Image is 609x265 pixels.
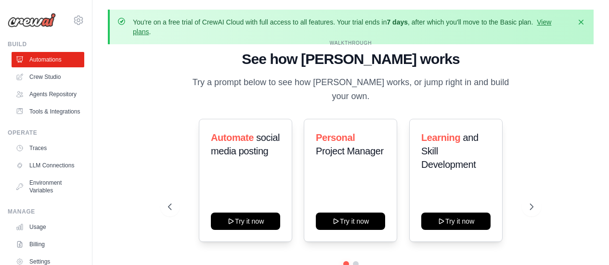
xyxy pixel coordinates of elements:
a: Tools & Integrations [12,104,84,119]
div: Manage [8,208,84,215]
span: and Skill Development [421,132,479,170]
a: Environment Variables [12,175,84,198]
button: Try it now [421,213,491,230]
span: Personal [316,132,355,143]
span: Automate [211,132,254,143]
div: Build [8,40,84,48]
span: Project Manager [316,146,384,156]
h1: See how [PERSON_NAME] works [168,50,533,68]
strong: 7 days [387,18,408,26]
a: Billing [12,237,84,252]
p: Try a prompt below to see how [PERSON_NAME] works, or jump right in and build your own. [189,76,513,104]
span: social media posting [211,132,280,156]
img: Logo [8,13,56,27]
a: Automations [12,52,84,67]
a: Crew Studio [12,69,84,85]
a: LLM Connections [12,158,84,173]
div: WALKTHROUGH [168,39,533,47]
a: Usage [12,219,84,235]
div: Operate [8,129,84,137]
button: Try it now [211,213,280,230]
span: Learning [421,132,460,143]
a: Agents Repository [12,87,84,102]
a: Traces [12,140,84,156]
p: You're on a free trial of CrewAI Cloud with full access to all features. Your trial ends in , aft... [133,17,570,37]
button: Try it now [316,213,385,230]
